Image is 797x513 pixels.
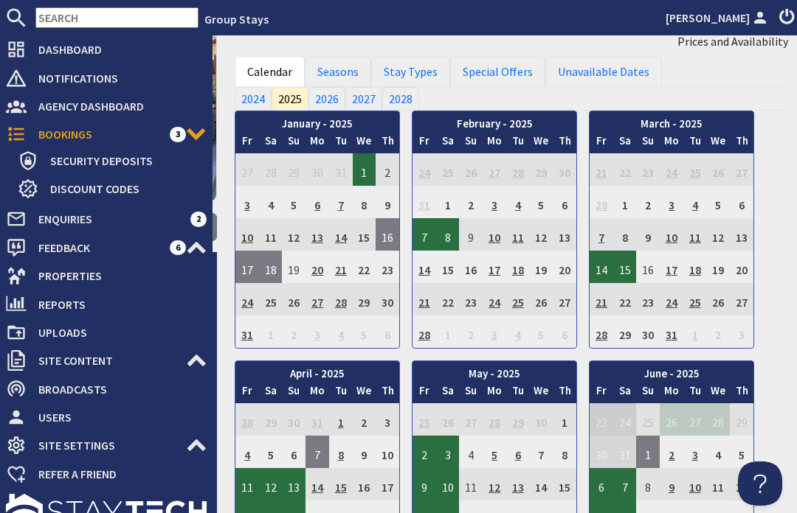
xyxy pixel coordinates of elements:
[636,468,660,500] td: 8
[6,236,207,259] a: Feedback 6
[459,468,483,500] td: 11
[306,283,329,315] td: 27
[27,66,207,90] span: Notifications
[272,87,308,111] a: 2025
[413,403,436,436] td: 25
[282,383,306,404] th: Su
[235,361,399,383] th: April - 2025
[376,283,399,315] td: 30
[376,468,399,500] td: 17
[707,436,731,468] td: 4
[413,436,436,468] td: 2
[353,133,376,154] th: We
[306,315,329,348] td: 3
[235,283,259,315] td: 24
[376,251,399,283] td: 23
[18,149,207,172] a: Security Deposits
[730,315,753,348] td: 3
[329,283,353,315] td: 28
[282,283,306,315] td: 26
[530,436,553,468] td: 7
[282,315,306,348] td: 2
[353,218,376,251] td: 15
[376,153,399,186] td: 2
[413,133,436,154] th: Fr
[376,315,399,348] td: 6
[353,186,376,218] td: 8
[707,186,731,218] td: 5
[530,383,553,404] th: We
[636,186,660,218] td: 2
[707,315,731,348] td: 2
[6,405,207,429] a: Users
[329,251,353,283] td: 21
[376,186,399,218] td: 9
[259,383,283,404] th: Sa
[459,436,483,468] td: 4
[553,153,576,186] td: 30
[459,153,483,186] td: 26
[530,218,553,251] td: 12
[707,468,731,500] td: 11
[590,251,613,283] td: 14
[613,468,637,500] td: 7
[235,56,305,87] a: Calendar
[329,133,353,154] th: Tu
[636,403,660,436] td: 25
[506,186,530,218] td: 4
[235,133,259,154] th: Fr
[738,461,782,506] iframe: Toggle Customer Support
[27,321,207,344] span: Uploads
[459,403,483,436] td: 27
[590,361,753,383] th: June - 2025
[636,218,660,251] td: 9
[553,218,576,251] td: 13
[683,468,707,500] td: 10
[590,153,613,186] td: 21
[553,251,576,283] td: 20
[27,94,207,118] span: Agency Dashboard
[683,383,707,404] th: Tu
[660,283,683,315] td: 24
[707,153,731,186] td: 26
[590,186,613,218] td: 28
[613,436,637,468] td: 31
[660,133,683,154] th: Mo
[660,383,683,404] th: Mo
[6,66,207,90] a: Notifications
[459,133,483,154] th: Su
[730,436,753,468] td: 5
[235,383,259,404] th: Fr
[683,218,707,251] td: 11
[660,403,683,436] td: 26
[730,153,753,186] td: 27
[483,133,506,154] th: Mo
[306,186,329,218] td: 6
[483,186,506,218] td: 3
[413,283,436,315] td: 21
[38,149,207,172] span: Security Deposits
[235,218,259,251] td: 10
[353,468,376,500] td: 16
[483,468,506,500] td: 12
[590,111,753,133] th: March - 2025
[329,186,353,218] td: 7
[590,218,613,251] td: 7
[282,133,306,154] th: Su
[506,315,530,348] td: 4
[235,468,259,500] td: 11
[730,403,753,436] td: 29
[6,377,207,401] a: Broadcasts
[306,153,329,186] td: 30
[553,383,576,404] th: Th
[345,87,382,111] a: 2027
[306,251,329,283] td: 20
[353,436,376,468] td: 9
[506,251,530,283] td: 18
[282,436,306,468] td: 6
[636,315,660,348] td: 30
[35,7,199,28] input: SEARCH
[459,383,483,404] th: Su
[707,403,731,436] td: 28
[590,283,613,315] td: 21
